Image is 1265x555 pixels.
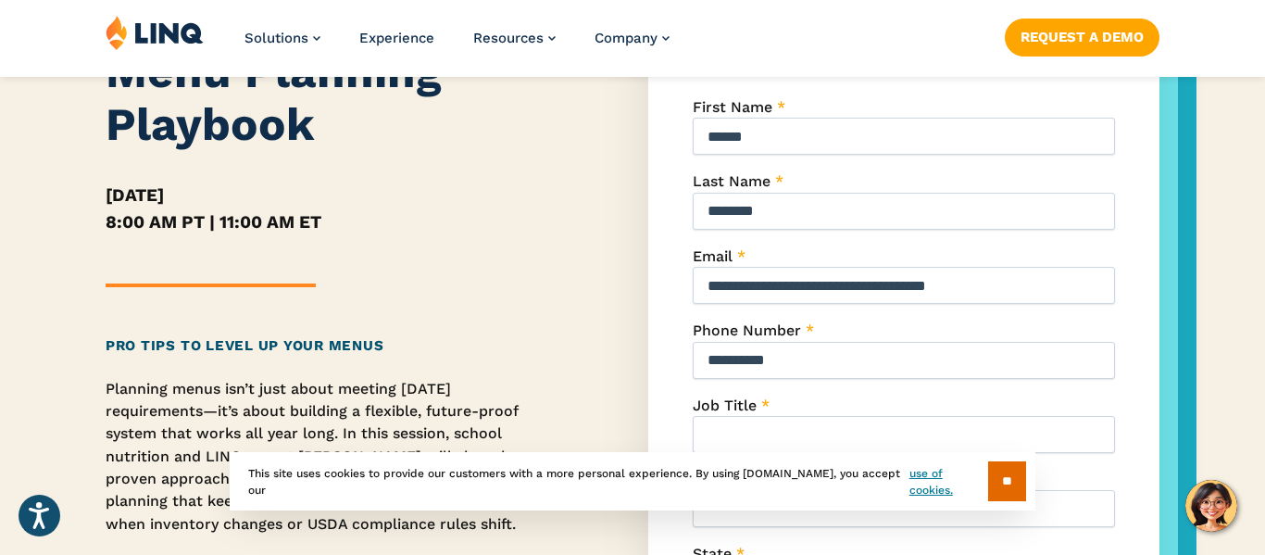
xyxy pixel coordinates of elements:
[244,15,670,76] nav: Primary Navigation
[106,15,204,50] img: LINQ | K‑12 Software
[106,183,526,208] h5: [DATE]
[230,452,1035,511] div: This site uses cookies to provide our customers with a more personal experience. By using [DOMAIN...
[693,172,770,190] span: Last Name
[106,335,526,357] h2: Pro Tips to Level Up Your Menus
[909,465,988,498] a: use of cookies.
[1185,480,1237,532] button: Hello, have a question? Let’s chat.
[595,30,658,46] span: Company
[106,378,526,536] p: Planning menus isn’t just about meeting [DATE] requirements—it’s about building a flexible, futur...
[473,30,556,46] a: Resources
[359,30,434,46] a: Experience
[693,247,733,265] span: Email
[1005,19,1159,56] a: Request a Demo
[244,30,320,46] a: Solutions
[106,209,526,235] h5: 8:00 AM PT | 11:00 AM ET
[244,30,308,46] span: Solutions
[693,98,772,116] span: First Name
[693,322,801,339] span: Phone Number
[693,397,757,414] span: Job Title
[473,30,544,46] span: Resources
[1005,15,1159,56] nav: Button Navigation
[595,30,670,46] a: Company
